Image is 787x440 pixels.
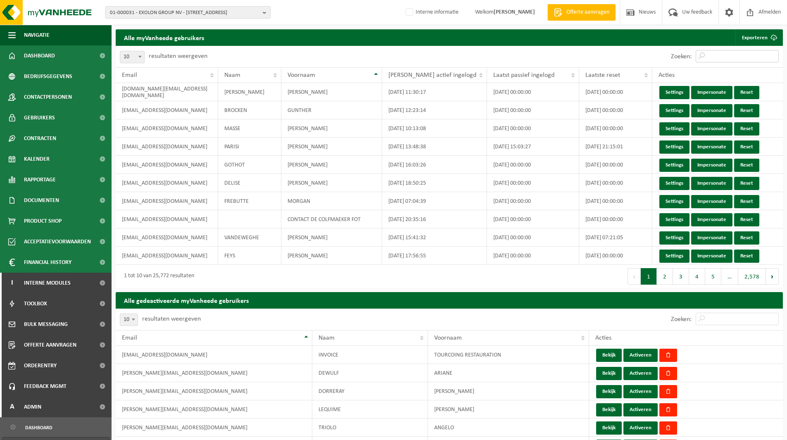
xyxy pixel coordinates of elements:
[116,138,218,156] td: [EMAIL_ADDRESS][DOMAIN_NAME]
[623,403,658,416] button: Activeren
[382,119,487,138] td: [DATE] 10:13:08
[116,156,218,174] td: [EMAIL_ADDRESS][DOMAIN_NAME]
[116,382,312,400] td: [PERSON_NAME][EMAIL_ADDRESS][DOMAIN_NAME]
[579,247,652,265] td: [DATE] 00:00:00
[579,101,652,119] td: [DATE] 00:00:00
[116,364,312,382] td: [PERSON_NAME][EMAIL_ADDRESS][DOMAIN_NAME]
[24,169,56,190] span: Rapportage
[24,149,50,169] span: Kalender
[487,101,579,119] td: [DATE] 00:00:00
[120,51,145,63] span: 10
[428,382,589,400] td: [PERSON_NAME]
[659,86,690,99] a: Settings
[547,4,616,21] a: Offerte aanvragen
[116,119,218,138] td: [EMAIL_ADDRESS][DOMAIN_NAME]
[579,83,652,101] td: [DATE] 00:00:00
[281,247,382,265] td: [PERSON_NAME]
[735,29,782,46] a: Exporteren
[734,213,759,226] a: Reset
[659,195,690,208] a: Settings
[24,335,76,355] span: Offerte aanvragen
[579,192,652,210] td: [DATE] 00:00:00
[319,335,335,341] span: Naam
[116,228,218,247] td: [EMAIL_ADDRESS][DOMAIN_NAME]
[734,159,759,172] a: Reset
[218,192,281,210] td: FREBUTTE
[105,6,271,19] button: 01-000031 - EXOLON GROUP NV - [STREET_ADDRESS]
[671,316,692,323] label: Zoeken:
[110,7,259,19] span: 01-000031 - EXOLON GROUP NV - [STREET_ADDRESS]
[673,268,689,285] button: 3
[122,72,137,78] span: Email
[116,29,212,45] h2: Alle myVanheede gebruikers
[25,420,52,435] span: Dashboard
[734,140,759,154] a: Reset
[218,228,281,247] td: VANDEWEGHE
[24,25,50,45] span: Navigatie
[116,247,218,265] td: [EMAIL_ADDRESS][DOMAIN_NAME]
[116,400,312,419] td: [PERSON_NAME][EMAIL_ADDRESS][DOMAIN_NAME]
[281,228,382,247] td: [PERSON_NAME]
[24,376,67,397] span: Feedback MGMT
[579,156,652,174] td: [DATE] 00:00:00
[218,119,281,138] td: MASSE
[218,101,281,119] td: BROCKEN
[659,231,690,245] a: Settings
[691,213,732,226] a: Impersonate
[494,9,535,15] strong: [PERSON_NAME]
[24,397,41,417] span: Admin
[24,66,72,87] span: Bedrijfsgegevens
[24,273,71,293] span: Interne modules
[116,346,312,364] td: [EMAIL_ADDRESS][DOMAIN_NAME]
[691,140,732,154] a: Impersonate
[24,314,68,335] span: Bulk Messaging
[623,349,658,362] button: Activeren
[691,231,732,245] a: Impersonate
[24,231,91,252] span: Acceptatievoorwaarden
[382,156,487,174] td: [DATE] 16:03:26
[487,247,579,265] td: [DATE] 00:00:00
[623,421,658,435] button: Activeren
[281,210,382,228] td: CONTACT DE COLFMAEKER FOT
[659,72,675,78] span: Acties
[659,177,690,190] a: Settings
[382,247,487,265] td: [DATE] 17:56:55
[564,8,611,17] span: Offerte aanvragen
[691,86,732,99] a: Impersonate
[24,293,47,314] span: Toolbox
[691,177,732,190] a: Impersonate
[579,119,652,138] td: [DATE] 00:00:00
[657,268,673,285] button: 2
[149,53,207,59] label: resultaten weergeven
[671,53,692,60] label: Zoeken:
[585,72,620,78] span: Laatste reset
[24,107,55,128] span: Gebruikers
[218,156,281,174] td: GOTHOT
[288,72,315,78] span: Voornaam
[382,210,487,228] td: [DATE] 20:35:16
[487,210,579,228] td: [DATE] 00:00:00
[493,72,554,78] span: Laatst passief ingelogd
[659,104,690,117] a: Settings
[734,104,759,117] a: Reset
[705,268,721,285] button: 5
[281,101,382,119] td: GUNTHER
[434,335,462,341] span: Voornaam
[487,83,579,101] td: [DATE] 00:00:00
[8,273,16,293] span: I
[428,400,589,419] td: [PERSON_NAME]
[382,192,487,210] td: [DATE] 07:04:39
[596,403,622,416] button: Bekijk
[218,138,281,156] td: PARISI
[120,269,194,284] div: 1 tot 10 van 25,772 resultaten
[116,174,218,192] td: [EMAIL_ADDRESS][DOMAIN_NAME]
[281,83,382,101] td: [PERSON_NAME]
[24,128,56,149] span: Contracten
[281,174,382,192] td: [PERSON_NAME]
[8,397,16,417] span: A
[224,72,240,78] span: Naam
[596,421,622,435] button: Bekijk
[487,228,579,247] td: [DATE] 00:00:00
[281,192,382,210] td: MORGAN
[24,252,71,273] span: Financial History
